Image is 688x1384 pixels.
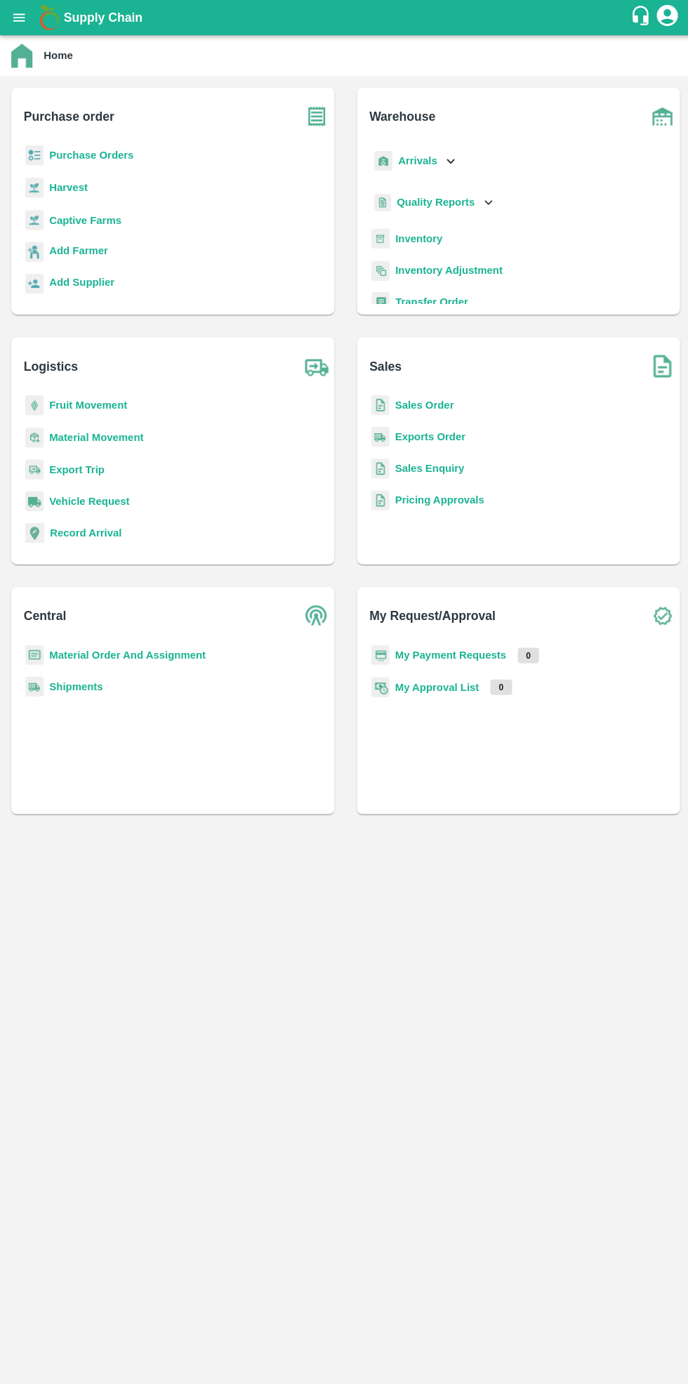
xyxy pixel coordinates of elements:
[396,154,435,166] b: Arrivals
[393,492,482,503] a: Pricing Approvals
[369,425,388,445] img: shipments
[49,275,114,286] b: Add Supplier
[642,347,677,382] img: soSales
[25,272,44,293] img: supplier
[49,244,107,255] b: Add Farmer
[49,149,133,160] a: Purchase Orders
[63,8,627,27] a: Supply Chain
[25,457,44,477] img: delivery
[369,642,388,662] img: payment
[49,461,104,473] a: Export Trip
[368,106,434,126] b: Warehouse
[49,273,114,292] a: Add Supplier
[25,425,44,446] img: material
[369,673,388,694] img: approval
[50,525,121,536] a: Record Arrival
[49,213,121,225] a: Captive Farms
[369,145,456,176] div: Arrivals
[49,430,143,441] a: Material Movement
[25,145,44,165] img: reciept
[369,393,388,414] img: sales
[369,259,388,279] img: inventory
[368,603,494,623] b: My Request/Approval
[49,181,87,192] a: Harvest
[651,3,677,32] div: account of current user
[49,646,205,657] a: Material Order And Assignment
[11,44,32,67] img: home
[25,176,44,197] img: harvest
[24,603,66,623] b: Central
[25,520,44,540] img: recordArrival
[298,595,333,631] img: central
[25,673,44,694] img: shipments
[369,228,388,248] img: whInventory
[369,488,388,508] img: sales
[49,493,129,504] a: Vehicle Request
[393,397,451,409] a: Sales Order
[49,678,102,689] a: Shipments
[393,263,500,275] a: Inventory Adjustment
[393,461,462,472] a: Sales Enquiry
[488,676,510,692] p: 0
[25,241,44,261] img: farmer
[49,242,107,261] a: Add Farmer
[369,456,388,477] img: sales
[25,489,44,509] img: vehicle
[25,393,44,414] img: fruit
[35,4,63,32] img: logo
[515,645,537,660] p: 0
[642,595,677,631] img: check
[642,98,677,133] img: warehouse
[63,11,142,25] b: Supply Chain
[393,646,504,657] a: My Payment Requests
[393,295,465,306] a: Transfer Order
[44,50,72,61] b: Home
[369,291,388,311] img: whTransfer
[372,193,389,211] img: qualityReport
[25,209,44,230] img: harvest
[3,1,35,34] button: open drawer
[298,347,333,382] img: truck
[24,106,114,126] b: Purchase order
[372,150,390,171] img: whArrival
[298,98,333,133] img: purchase
[369,187,494,216] div: Quality Reports
[25,642,44,662] img: centralMaterial
[393,678,477,690] a: My Approval List
[627,5,651,30] div: customer-support
[393,429,463,440] a: Exports Order
[49,397,127,409] a: Fruit Movement
[393,232,440,243] a: Inventory
[395,196,472,207] b: Quality Reports
[368,355,400,374] b: Sales
[24,355,78,374] b: Logistics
